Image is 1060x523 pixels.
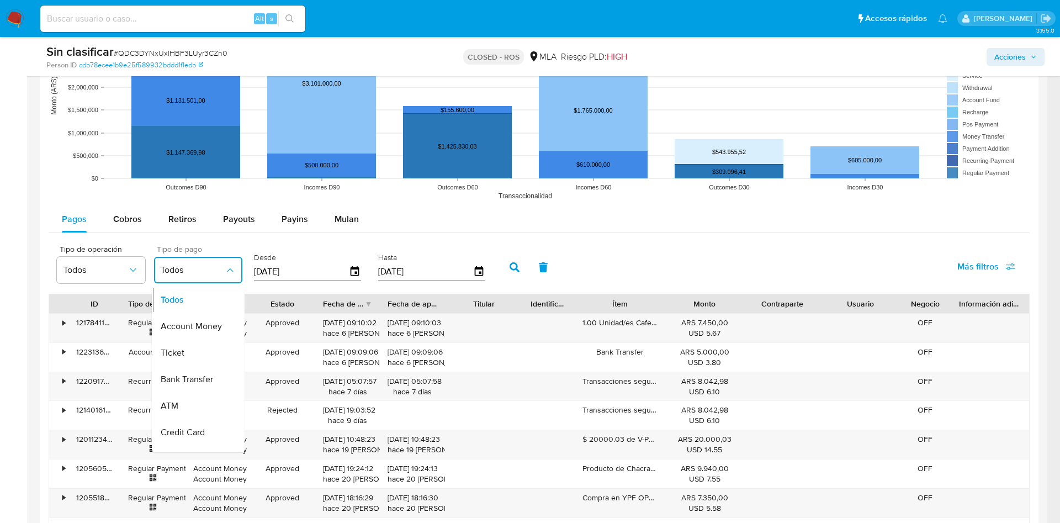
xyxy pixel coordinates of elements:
[938,14,947,23] a: Notificaciones
[994,48,1026,66] span: Acciones
[974,13,1036,24] p: gustavo.deseta@mercadolibre.com
[255,13,264,24] span: Alt
[865,13,927,24] span: Accesos rápidos
[1036,26,1054,35] span: 3.155.0
[607,50,627,63] span: HIGH
[987,48,1045,66] button: Acciones
[114,47,227,59] span: # QDC3DYNxUxlHBF3LUyr3CZn0
[278,11,301,27] button: search-icon
[79,60,203,70] a: cdb78ecee1b9e25f589932bddd1f1edb
[1040,13,1052,24] a: Salir
[40,12,305,26] input: Buscar usuario o caso...
[561,51,627,63] span: Riesgo PLD:
[463,49,524,65] p: CLOSED - ROS
[46,60,77,70] b: Person ID
[528,51,556,63] div: MLA
[270,13,273,24] span: s
[46,43,114,60] b: Sin clasificar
